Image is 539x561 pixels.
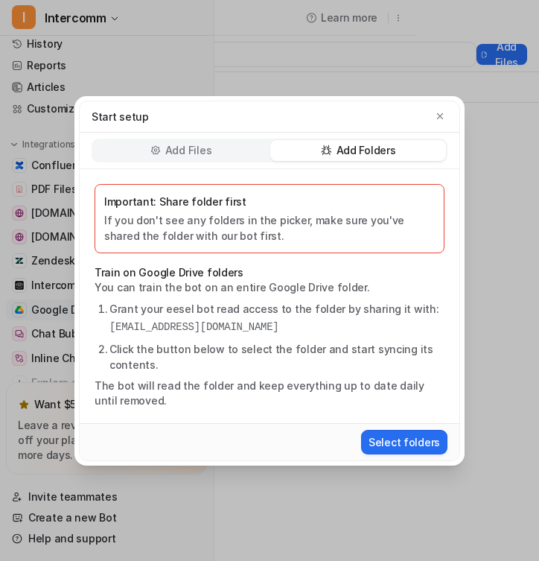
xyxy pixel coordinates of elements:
[109,320,444,335] pre: [EMAIL_ADDRESS][DOMAIN_NAME]
[109,341,444,373] li: Click the button below to select the folder and start syncing its contents.
[109,301,444,335] li: Grant your eesel bot read access to the folder by sharing it with:
[92,109,149,124] p: Start setup
[361,430,447,454] button: Select folders
[104,212,435,244] p: If you don't see any folders in the picker, make sure you've shared the folder with our bot first.
[165,143,211,158] p: Add Files
[95,280,444,295] p: You can train the bot on an entire Google Drive folder.
[95,378,444,408] p: The bot will read the folder and keep everything up to date daily until removed.
[95,265,444,280] p: Train on Google Drive folders
[104,194,435,209] p: Important: Share folder first
[337,143,396,158] p: Add Folders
